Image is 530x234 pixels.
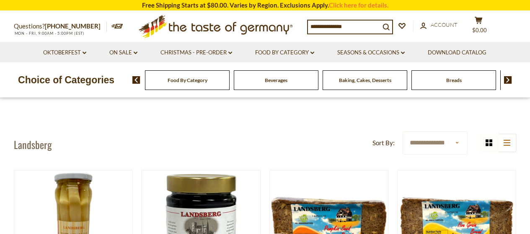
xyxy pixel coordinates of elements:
[337,48,405,57] a: Seasons & Occasions
[372,138,395,148] label: Sort By:
[255,48,314,57] a: Food By Category
[431,21,458,28] span: Account
[14,138,52,151] h1: Landsberg
[265,77,287,83] a: Beverages
[132,76,140,84] img: previous arrow
[168,77,207,83] a: Food By Category
[446,77,462,83] a: Breads
[160,48,232,57] a: Christmas - PRE-ORDER
[428,48,486,57] a: Download Catalog
[329,1,388,9] a: Click here for details.
[45,22,101,30] a: [PHONE_NUMBER]
[466,16,491,37] button: $0.00
[420,21,458,30] a: Account
[14,31,85,36] span: MON - FRI, 9:00AM - 5:00PM (EST)
[472,27,487,33] span: $0.00
[504,76,512,84] img: next arrow
[43,48,86,57] a: Oktoberfest
[339,77,391,83] a: Baking, Cakes, Desserts
[109,48,137,57] a: On Sale
[14,21,107,32] p: Questions?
